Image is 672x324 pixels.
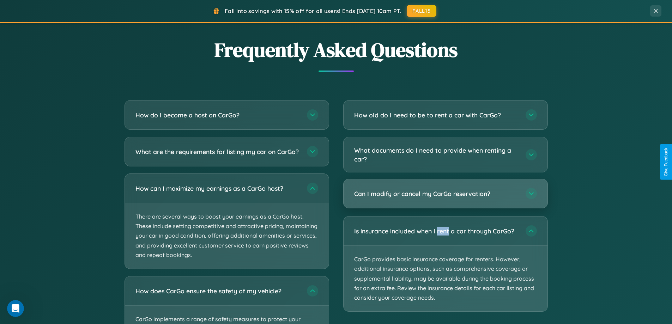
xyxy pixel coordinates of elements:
h3: What documents do I need to provide when renting a car? [354,146,519,163]
p: CarGo provides basic insurance coverage for renters. However, additional insurance options, such ... [344,246,547,311]
h3: How does CarGo ensure the safety of my vehicle? [135,287,300,295]
p: There are several ways to boost your earnings as a CarGo host. These include setting competitive ... [125,203,329,269]
h3: What are the requirements for listing my car on CarGo? [135,147,300,156]
div: Give Feedback [664,148,668,176]
iframe: Intercom live chat [7,300,24,317]
h3: How old do I need to be to rent a car with CarGo? [354,111,519,120]
span: Fall into savings with 15% off for all users! Ends [DATE] 10am PT. [225,7,401,14]
h3: How can I maximize my earnings as a CarGo host? [135,184,300,193]
h3: Is insurance included when I rent a car through CarGo? [354,227,519,236]
h3: Can I modify or cancel my CarGo reservation? [354,189,519,198]
h3: How do I become a host on CarGo? [135,111,300,120]
button: FALL15 [407,5,436,17]
h2: Frequently Asked Questions [125,36,548,63]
